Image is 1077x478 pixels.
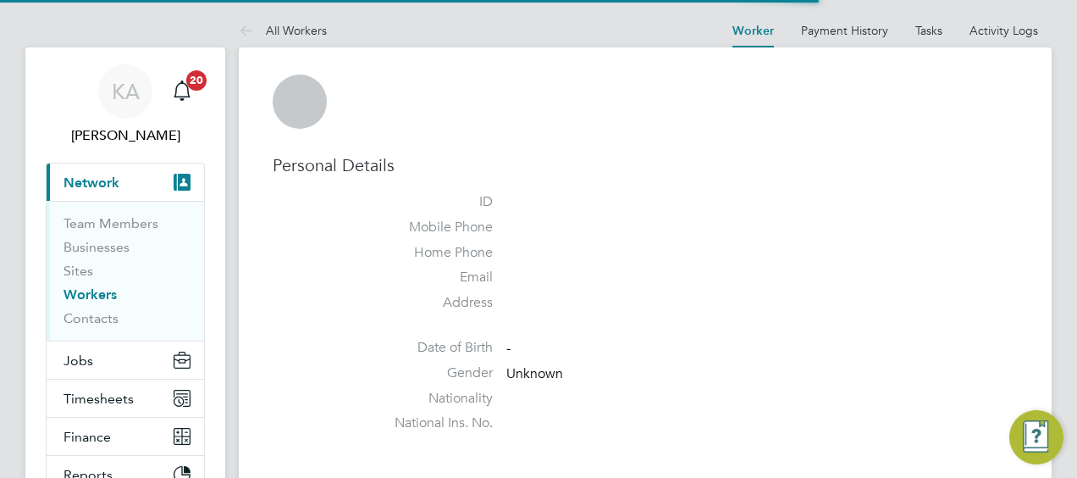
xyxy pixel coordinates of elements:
[374,269,493,286] label: Email
[801,23,888,38] a: Payment History
[64,215,158,231] a: Team Members
[46,125,205,146] span: Kerry Asawla
[273,154,1018,176] h3: Personal Details
[374,219,493,236] label: Mobile Phone
[374,339,493,357] label: Date of Birth
[732,24,774,38] a: Worker
[47,201,204,341] div: Network
[506,340,511,357] span: -
[165,64,199,119] a: 20
[46,64,205,146] a: KA[PERSON_NAME]
[506,365,563,382] span: Unknown
[47,380,204,417] button: Timesheets
[47,164,204,201] button: Network
[64,310,119,326] a: Contacts
[1009,410,1063,464] button: Engage Resource Center
[64,391,134,407] span: Timesheets
[64,286,117,303] a: Workers
[186,70,207,91] span: 20
[64,353,93,369] span: Jobs
[47,418,204,455] button: Finance
[64,175,119,191] span: Network
[374,244,493,262] label: Home Phone
[112,81,140,103] span: KA
[64,239,130,255] a: Businesses
[915,23,942,38] a: Tasks
[969,23,1038,38] a: Activity Logs
[64,429,111,445] span: Finance
[374,414,493,432] label: National Ins. No.
[374,294,493,312] label: Address
[374,390,493,408] label: Nationality
[64,263,93,279] a: Sites
[239,23,327,38] a: All Workers
[47,342,204,379] button: Jobs
[374,193,493,211] label: ID
[374,364,493,382] label: Gender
